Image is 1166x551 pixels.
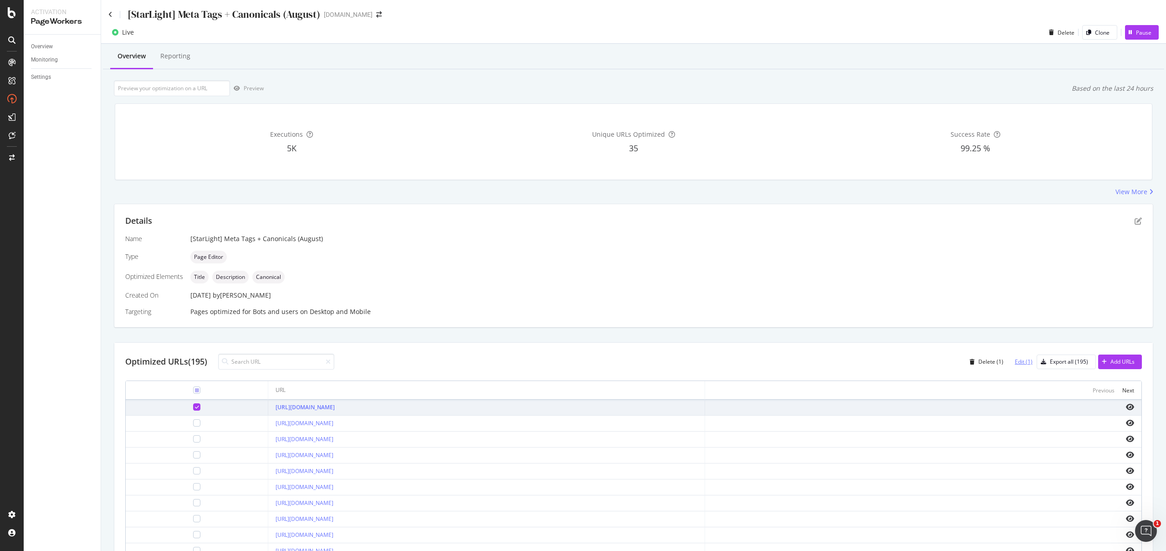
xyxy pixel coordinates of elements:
div: arrow-right-arrow-left [376,11,382,18]
button: Pause [1125,25,1159,40]
input: Preview your optimization on a URL [114,80,230,96]
a: Click to go back [108,11,113,18]
div: Previous [1093,386,1115,394]
div: Delete (1) [978,358,1003,366]
button: Preview [230,81,264,96]
div: Name [125,234,183,243]
i: eye [1126,515,1134,522]
div: Based on the last 24 hours [1072,84,1153,93]
span: Success Rate [951,130,990,139]
div: PageWorkers [31,16,93,27]
div: Live [122,28,134,37]
div: Details [125,215,152,227]
div: Reporting [160,51,190,61]
div: neutral label [190,251,227,263]
div: Optimized URLs (195) [125,356,207,368]
div: Overview [31,42,53,51]
a: [URL][DOMAIN_NAME] [276,419,333,427]
div: Type [125,252,183,261]
button: Next [1122,385,1134,396]
div: Activation [31,7,93,16]
div: Add URLs [1110,358,1135,366]
a: [URL][DOMAIN_NAME] [276,531,333,539]
a: [URL][DOMAIN_NAME] [276,467,333,475]
a: [URL][DOMAIN_NAME] [276,515,333,523]
div: Edit (1) [1015,358,1033,366]
input: Search URL [218,354,334,370]
iframe: Intercom live chat [1135,520,1157,542]
a: Monitoring [31,55,94,65]
div: URL [276,386,286,394]
span: 99.25 % [961,143,990,154]
a: Overview [31,42,94,51]
div: Desktop and Mobile [310,307,371,316]
div: neutral label [252,271,285,283]
button: Delete (1) [966,355,1003,369]
div: Optimized Elements [125,272,183,281]
i: eye [1126,419,1134,427]
div: Clone [1095,29,1110,36]
a: [URL][DOMAIN_NAME] [276,483,333,491]
a: [URL][DOMAIN_NAME] [276,435,333,443]
div: [StarLight] Meta Tags + Canonicals (August) [190,234,1142,243]
i: eye [1126,451,1134,458]
div: Bots and users [253,307,298,316]
a: Settings [31,72,94,82]
span: Description [216,274,245,280]
a: [URL][DOMAIN_NAME] [276,403,335,411]
button: Clone [1082,25,1117,40]
div: View More [1115,187,1147,196]
span: Canonical [256,274,281,280]
span: 5K [287,143,297,154]
div: neutral label [190,271,209,283]
div: by [PERSON_NAME] [213,291,271,300]
span: 1 [1154,520,1161,527]
button: Export all (195) [1037,355,1096,369]
i: eye [1126,435,1134,443]
div: neutral label [212,271,249,283]
div: Delete [1058,29,1074,36]
span: 35 [629,143,638,154]
div: pen-to-square [1135,217,1142,225]
div: Settings [31,72,51,82]
button: Delete [1045,25,1074,40]
button: Previous [1093,385,1115,396]
a: [URL][DOMAIN_NAME] [276,499,333,507]
span: Title [194,274,205,280]
i: eye [1126,483,1134,490]
button: Edit (1) [1007,355,1033,369]
span: Executions [270,130,303,139]
i: eye [1126,499,1134,506]
i: eye [1126,467,1134,474]
div: [DATE] [190,291,1142,300]
div: Targeting [125,307,183,316]
button: Add URLs [1098,355,1142,369]
div: Export all (195) [1050,358,1088,366]
span: Page Editor [194,254,223,260]
div: [DOMAIN_NAME] [324,10,373,19]
div: Pause [1136,29,1151,36]
div: Next [1122,386,1134,394]
div: Created On [125,291,183,300]
div: Preview [244,84,264,92]
i: eye [1126,531,1134,538]
a: View More [1115,187,1153,196]
div: [StarLight] Meta Tags + Canonicals (August) [128,7,320,21]
i: eye [1126,403,1134,411]
div: Pages optimized for on [190,307,1142,316]
span: Unique URLs Optimized [592,130,665,139]
a: [URL][DOMAIN_NAME] [276,451,333,459]
div: Overview [118,51,146,61]
div: Monitoring [31,55,58,65]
